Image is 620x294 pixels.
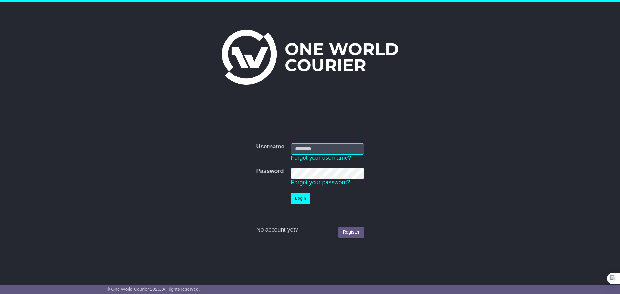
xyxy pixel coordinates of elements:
[256,227,364,234] div: No account yet?
[256,143,284,150] label: Username
[107,287,200,292] span: © One World Courier 2025. All rights reserved.
[291,193,310,204] button: Login
[256,168,284,175] label: Password
[338,227,364,238] a: Register
[291,179,350,186] a: Forgot your password?
[291,155,351,161] a: Forgot your username?
[222,30,398,85] img: One World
